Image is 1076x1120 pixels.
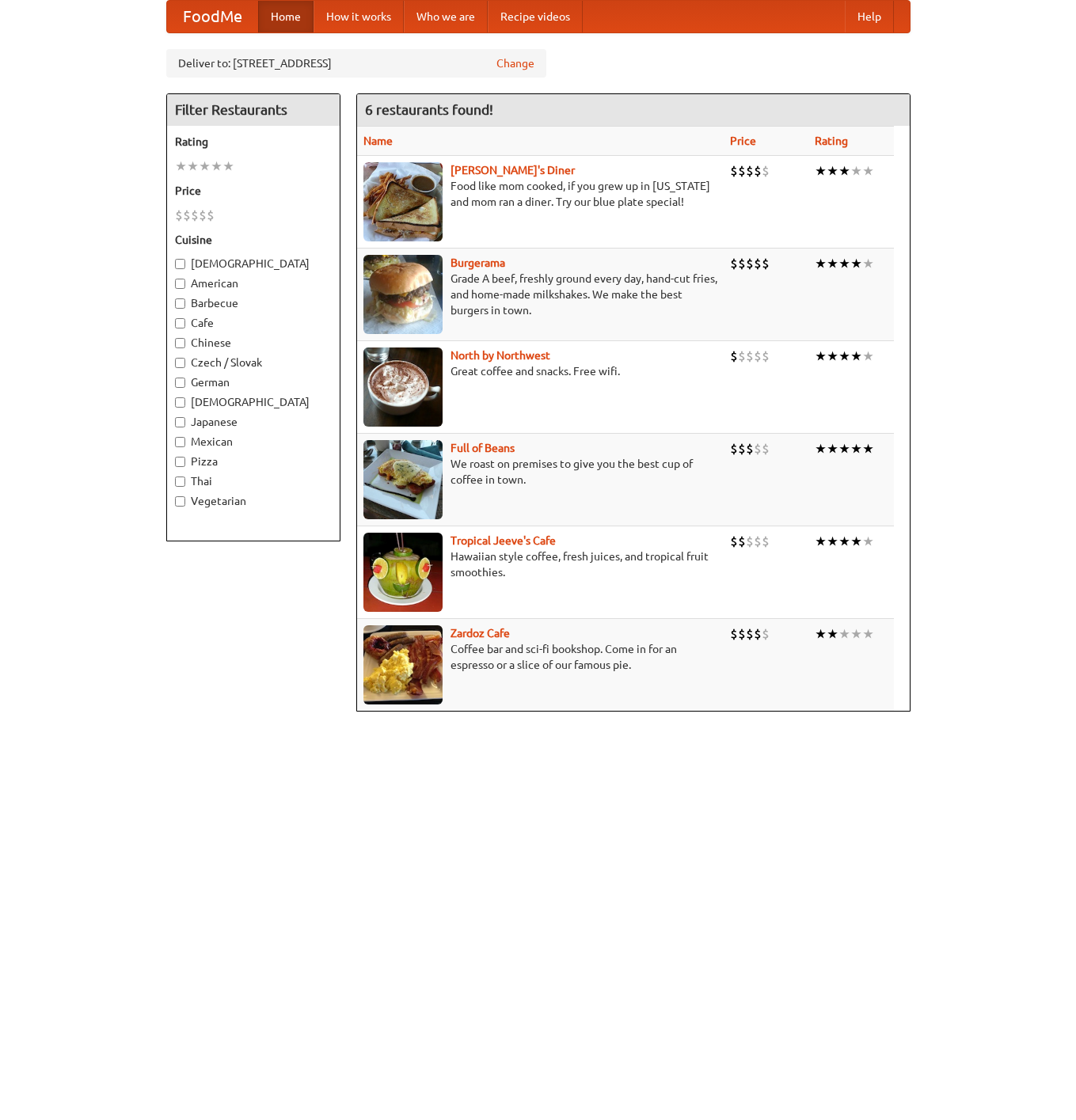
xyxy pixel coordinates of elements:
[175,434,332,450] label: Mexican
[827,625,838,643] li: ★
[451,349,550,362] a: North by Northwest
[738,440,746,457] li: $
[175,417,185,427] input: Japanese
[738,162,746,180] li: $
[363,625,443,704] img: zardoz.jpg
[862,440,874,457] li: ★
[730,533,738,550] li: $
[815,255,827,272] li: ★
[762,533,770,550] li: $
[451,534,556,547] a: Tropical Jeeve's Cafe
[363,533,443,612] img: jeeves.jpg
[175,183,332,199] h5: Price
[762,255,770,272] li: $
[850,440,862,457] li: ★
[862,625,874,643] li: ★
[730,625,738,643] li: $
[363,178,717,210] p: Food like mom cooked, if you grew up in [US_STATE] and mom ran a diner. Try our blue plate special!
[363,456,717,488] p: We roast on premises to give you the best cup of coffee in town.
[746,533,754,550] li: $
[211,158,222,175] li: ★
[762,440,770,457] li: $
[838,440,850,457] li: ★
[827,440,838,457] li: ★
[175,298,185,309] input: Barbecue
[363,440,443,519] img: beans.jpg
[815,625,827,643] li: ★
[451,442,515,454] b: Full of Beans
[166,49,546,78] div: Deliver to: [STREET_ADDRESS]
[754,162,762,180] li: $
[838,255,850,272] li: ★
[827,347,838,365] li: ★
[363,363,717,379] p: Great coffee and snacks. Free wifi.
[730,135,756,147] a: Price
[175,457,185,467] input: Pizza
[730,440,738,457] li: $
[187,158,199,175] li: ★
[175,232,332,248] h5: Cuisine
[175,454,332,469] label: Pizza
[827,255,838,272] li: ★
[746,625,754,643] li: $
[730,347,738,365] li: $
[754,255,762,272] li: $
[838,347,850,365] li: ★
[314,1,404,32] a: How it works
[175,295,332,311] label: Barbecue
[451,256,505,269] b: Burgerama
[175,158,187,175] li: ★
[738,255,746,272] li: $
[862,255,874,272] li: ★
[175,476,185,487] input: Thai
[746,440,754,457] li: $
[167,1,258,32] a: FoodMe
[738,347,746,365] li: $
[175,437,185,447] input: Mexican
[199,158,211,175] li: ★
[175,315,332,331] label: Cafe
[199,207,207,224] li: $
[827,162,838,180] li: ★
[746,162,754,180] li: $
[363,271,717,318] p: Grade A beef, freshly ground every day, hand-cut fries, and home-made milkshakes. We make the bes...
[175,335,332,351] label: Chinese
[175,493,332,509] label: Vegetarian
[850,162,862,180] li: ★
[838,625,850,643] li: ★
[850,533,862,550] li: ★
[175,355,332,370] label: Czech / Slovak
[175,256,332,271] label: [DEMOGRAPHIC_DATA]
[815,347,827,365] li: ★
[175,378,185,388] input: German
[850,347,862,365] li: ★
[754,533,762,550] li: $
[754,625,762,643] li: $
[175,358,185,368] input: Czech / Slovak
[175,374,332,390] label: German
[862,347,874,365] li: ★
[850,625,862,643] li: ★
[845,1,894,32] a: Help
[738,533,746,550] li: $
[827,533,838,550] li: ★
[762,625,770,643] li: $
[762,347,770,365] li: $
[363,641,717,673] p: Coffee bar and sci-fi bookshop. Come in for an espresso or a slice of our famous pie.
[207,207,215,224] li: $
[838,162,850,180] li: ★
[451,627,510,640] a: Zardoz Cafe
[762,162,770,180] li: $
[363,549,717,580] p: Hawaiian style coffee, fresh juices, and tropical fruit smoothies.
[222,158,234,175] li: ★
[815,533,827,550] li: ★
[838,533,850,550] li: ★
[850,255,862,272] li: ★
[175,496,185,507] input: Vegetarian
[746,347,754,365] li: $
[404,1,488,32] a: Who we are
[175,473,332,489] label: Thai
